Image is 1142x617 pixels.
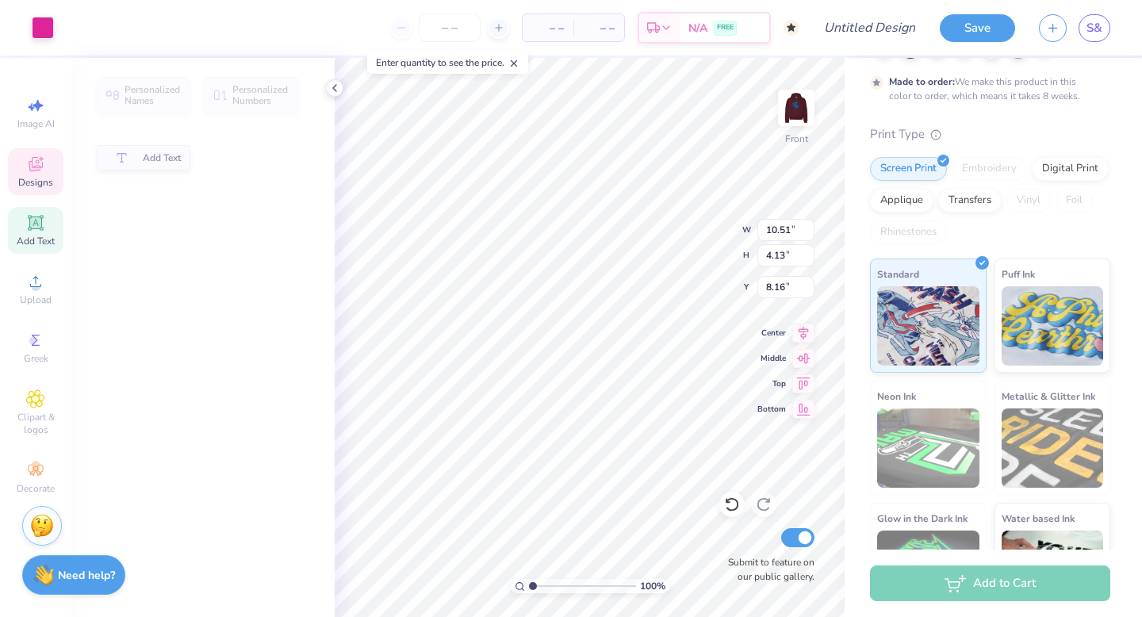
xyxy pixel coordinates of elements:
img: Puff Ink [1002,286,1104,366]
div: Front [785,132,808,146]
span: Middle [757,353,786,364]
img: Metallic & Glitter Ink [1002,408,1104,488]
div: Digital Print [1032,157,1109,181]
span: Designs [18,176,53,189]
span: S& [1086,19,1102,37]
span: Personalized Names [125,84,181,106]
div: Embroidery [952,157,1027,181]
span: – – [583,20,615,36]
span: Puff Ink [1002,266,1035,282]
span: 100 % [640,579,665,593]
span: FREE [717,22,734,33]
span: Image AI [17,117,55,130]
strong: Need help? [58,568,115,583]
img: Standard [877,286,979,366]
span: Decorate [17,482,55,495]
img: Front [780,92,812,124]
div: Vinyl [1006,189,1051,213]
span: Standard [877,266,919,282]
div: Enter quantity to see the price. [367,52,528,74]
div: Transfers [938,189,1002,213]
img: Glow in the Dark Ink [877,531,979,610]
div: Rhinestones [870,220,947,244]
span: Water based Ink [1002,510,1075,527]
span: Add Text [143,152,181,163]
div: We make this product in this color to order, which means it takes 8 weeks. [889,75,1084,103]
input: Untitled Design [811,12,928,44]
span: Personalized Numbers [232,84,289,106]
span: Metallic & Glitter Ink [1002,388,1095,404]
span: Add Text [17,235,55,247]
span: Center [757,328,786,339]
div: Foil [1056,189,1093,213]
input: – – [419,13,481,42]
img: Neon Ink [877,408,979,488]
label: Submit to feature on our public gallery. [719,555,814,584]
span: Neon Ink [877,388,916,404]
div: Screen Print [870,157,947,181]
strong: Made to order: [889,75,955,88]
span: N/A [688,20,707,36]
span: Top [757,378,786,389]
span: Bottom [757,404,786,415]
span: Glow in the Dark Ink [877,510,968,527]
img: Water based Ink [1002,531,1104,610]
span: – – [532,20,564,36]
button: Save [940,14,1015,42]
div: Print Type [870,125,1110,144]
a: S& [1079,14,1110,42]
span: Greek [24,352,48,365]
div: Applique [870,189,933,213]
span: Clipart & logos [8,411,63,436]
span: Upload [20,293,52,306]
